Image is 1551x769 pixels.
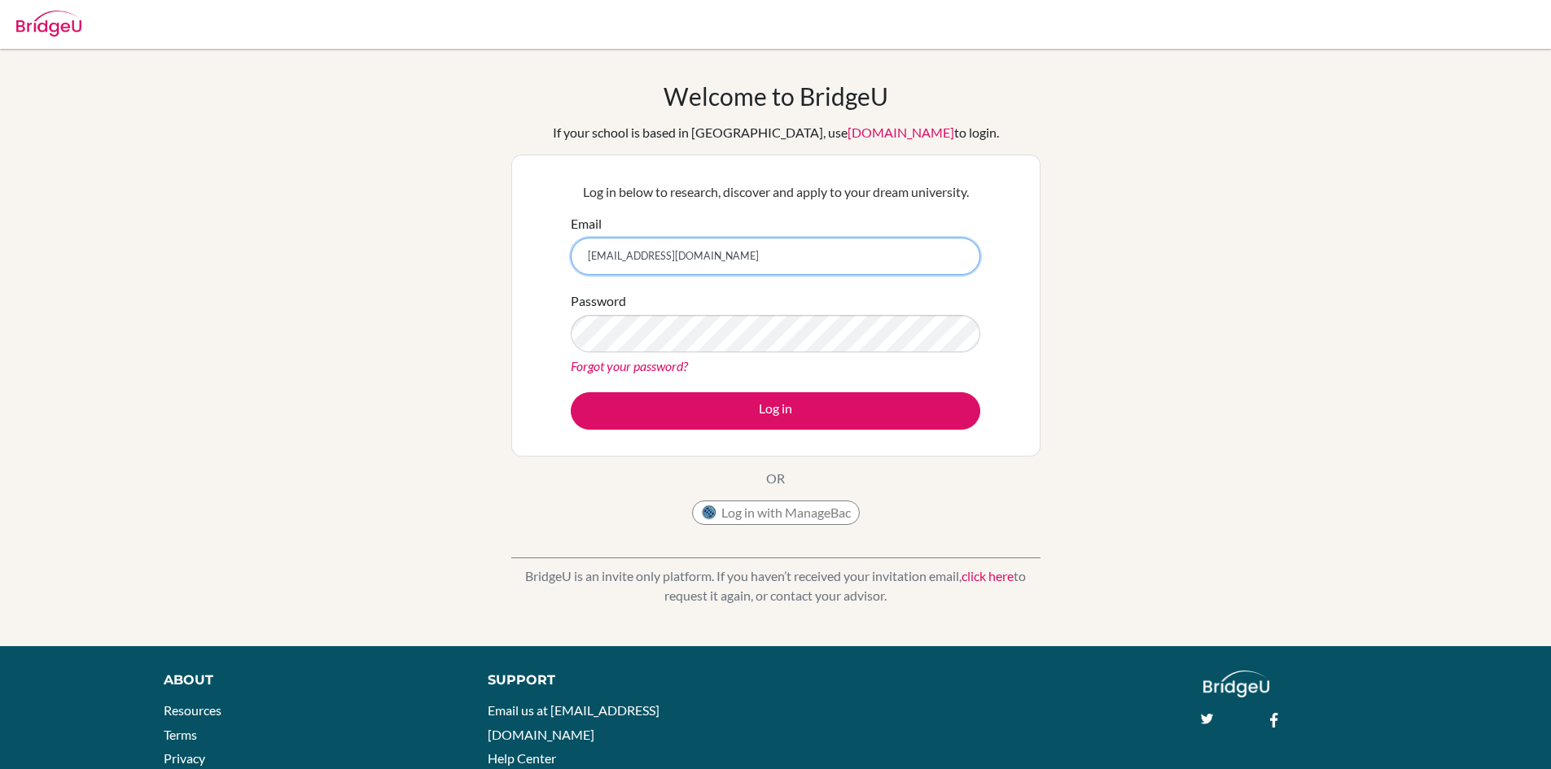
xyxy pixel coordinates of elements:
label: Password [571,291,626,311]
a: Terms [164,727,197,742]
div: About [164,671,451,690]
a: Help Center [488,750,556,766]
img: logo_white@2x-f4f0deed5e89b7ecb1c2cc34c3e3d731f90f0f143d5ea2071677605dd97b5244.png [1203,671,1269,697]
a: Forgot your password? [571,358,688,374]
a: Email us at [EMAIL_ADDRESS][DOMAIN_NAME] [488,702,659,742]
h1: Welcome to BridgeU [664,81,888,111]
a: [DOMAIN_NAME] [848,125,954,140]
a: Resources [164,702,221,718]
label: Email [571,214,602,234]
button: Log in [571,392,980,430]
a: Privacy [164,750,205,766]
p: Log in below to research, discover and apply to your dream university. [571,182,980,202]
div: Support [488,671,756,690]
img: Bridge-U [16,11,81,37]
button: Log in with ManageBac [692,500,860,525]
p: BridgeU is an invite only platform. If you haven’t received your invitation email, to request it ... [511,566,1041,605]
div: If your school is based in [GEOGRAPHIC_DATA], use to login. [553,123,999,142]
a: click here [962,568,1014,583]
p: OR [766,469,785,488]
